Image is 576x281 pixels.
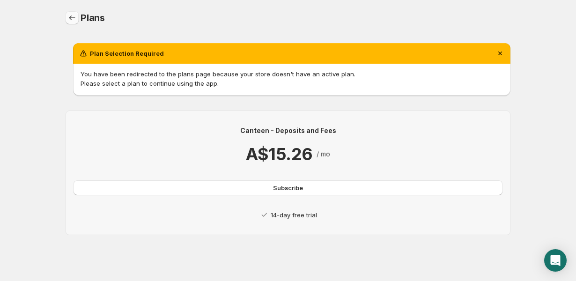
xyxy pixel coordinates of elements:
div: Open Intercom Messenger [544,249,567,272]
a: Home [66,11,79,24]
p: You have been redirected to the plans page because your store doesn't have an active plan. [81,69,503,79]
p: / mo [317,149,330,159]
p: A$15.26 [246,143,312,165]
h2: Plan Selection Required [90,49,164,58]
p: Please select a plan to continue using the app. [81,79,503,88]
span: Plans [81,12,105,23]
span: Subscribe [273,183,303,192]
p: Canteen - Deposits and Fees [74,126,502,135]
button: Subscribe [74,180,502,195]
p: 14-day free trial [271,210,317,220]
button: Dismiss notification [494,47,507,60]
